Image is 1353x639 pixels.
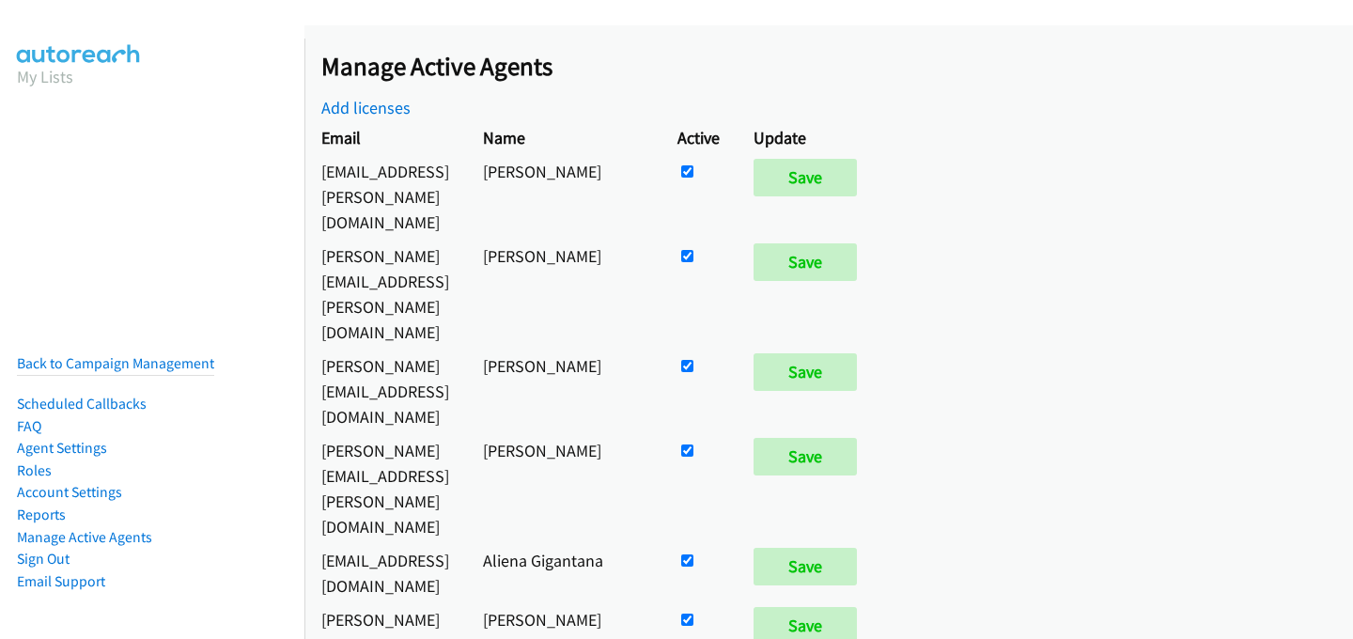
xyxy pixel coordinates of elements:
a: Sign Out [17,550,70,568]
td: [PERSON_NAME][EMAIL_ADDRESS][PERSON_NAME][DOMAIN_NAME] [304,239,466,349]
iframe: Resource Center [1299,244,1353,394]
iframe: Checklist [1194,557,1339,625]
a: Back to Campaign Management [17,354,214,372]
a: Agent Settings [17,439,107,457]
td: [PERSON_NAME][EMAIL_ADDRESS][DOMAIN_NAME] [304,349,466,433]
td: [PERSON_NAME] [466,154,661,239]
td: [PERSON_NAME][EMAIL_ADDRESS][PERSON_NAME][DOMAIN_NAME] [304,433,466,543]
input: Save [754,438,857,475]
td: [PERSON_NAME] [466,433,661,543]
a: Reports [17,506,66,523]
input: Save [754,548,857,585]
td: Aliena Gigantana [466,543,661,602]
a: Account Settings [17,483,122,501]
input: Save [754,353,857,391]
a: Roles [17,461,52,479]
a: Add licenses [321,97,411,118]
input: Save [754,243,857,281]
a: FAQ [17,417,41,435]
th: Name [466,120,661,154]
td: [PERSON_NAME] [466,349,661,433]
a: Scheduled Callbacks [17,395,147,413]
td: [EMAIL_ADDRESS][PERSON_NAME][DOMAIN_NAME] [304,154,466,239]
th: Active [661,120,737,154]
a: Manage Active Agents [17,528,152,546]
td: [EMAIL_ADDRESS][DOMAIN_NAME] [304,543,466,602]
a: Email Support [17,572,105,590]
a: My Lists [17,66,73,87]
h2: Manage Active Agents [321,51,1353,83]
td: [PERSON_NAME] [466,239,661,349]
th: Update [737,120,882,154]
th: Email [304,120,466,154]
input: Save [754,159,857,196]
